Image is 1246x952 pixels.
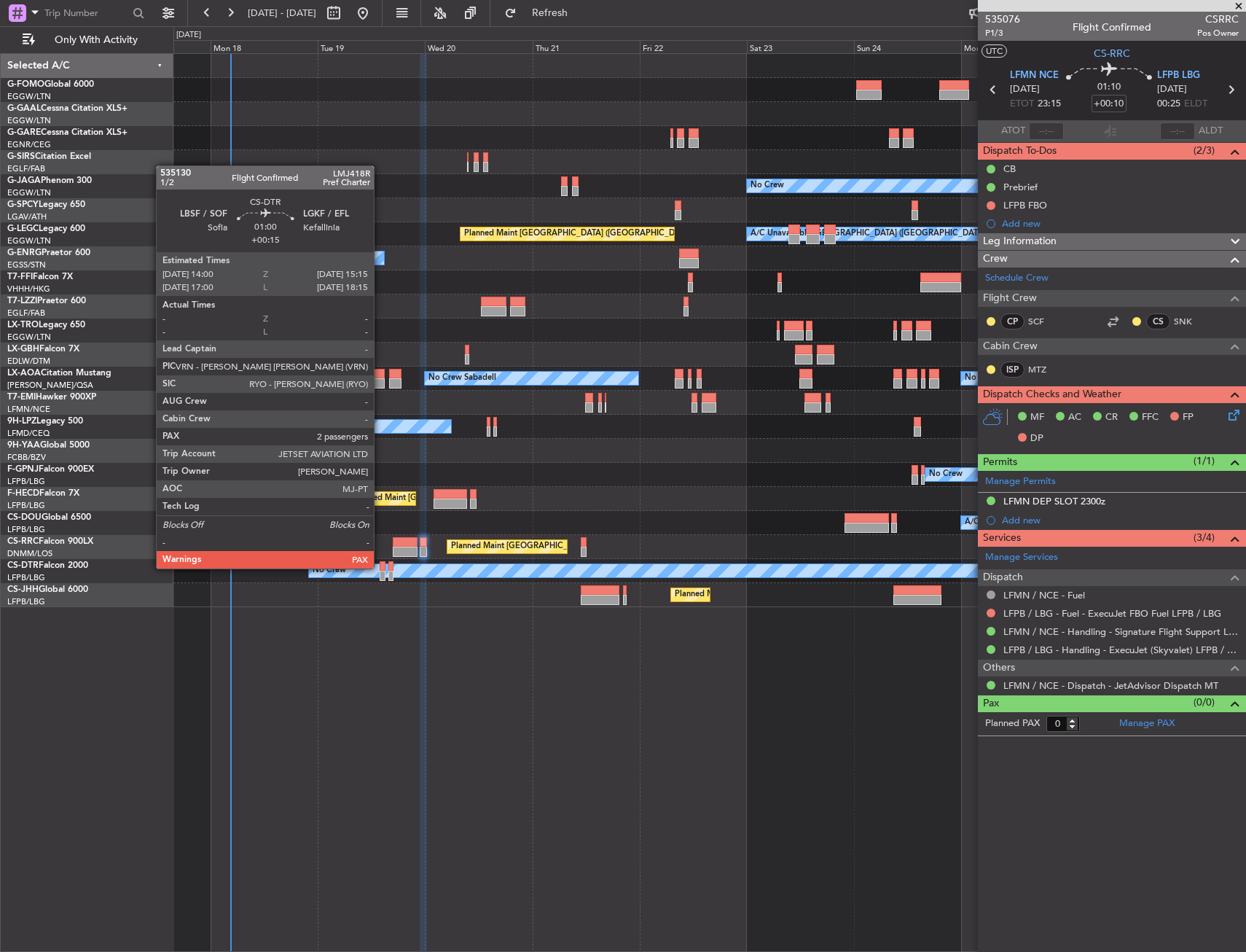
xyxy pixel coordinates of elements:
div: No Crew Sabadell [965,367,1033,389]
div: Sun 24 [854,40,961,53]
div: LFPB FBO [1003,199,1047,211]
div: Mon 25 [961,40,1068,53]
span: 535076 [985,12,1020,27]
span: G-FOMO [7,80,44,89]
a: LFMN / NCE - Handling - Signature Flight Support LFMN / NCE [1003,625,1239,638]
a: F-GPNJFalcon 900EX [7,465,94,474]
a: [PERSON_NAME]/QSA [7,380,93,391]
span: Dispatch To-Dos [983,143,1057,160]
span: Refresh [520,8,581,18]
span: (2/3) [1194,143,1215,158]
a: LGAV/ATH [7,211,47,222]
span: FFC [1142,410,1159,425]
span: ETOT [1010,97,1034,112]
a: FCBB/BZV [7,452,46,463]
a: LFPB/LBG [7,596,45,607]
a: 9H-LPZLegacy 500 [7,417,83,426]
span: 9H-YAA [7,441,40,450]
a: T7-LZZIPraetor 600 [7,297,86,305]
span: LX-AOA [7,369,41,378]
a: EGGW/LTN [7,91,51,102]
span: [DATE] [1010,82,1040,97]
button: Refresh [498,1,585,25]
a: G-GARECessna Citation XLS+ [7,128,128,137]
a: 9H-YAAGlobal 5000 [7,441,90,450]
div: CB [1003,163,1016,175]
a: G-JAGAPhenom 300 [7,176,92,185]
a: EGNR/CEG [7,139,51,150]
span: Others [983,660,1015,676]
a: CS-DOUGlobal 6500 [7,513,91,522]
span: [DATE] [1157,82,1187,97]
a: F-HECDFalcon 7X [7,489,79,498]
span: LX-TRO [7,321,39,329]
span: 01:10 [1097,80,1121,95]
a: T7-FFIFalcon 7X [7,273,73,281]
span: CS-DTR [7,561,39,570]
a: Manage Services [985,550,1058,565]
span: ALDT [1199,124,1223,138]
div: No Crew [205,488,239,510]
span: ATOT [1001,124,1025,138]
span: G-ENRG [7,249,42,257]
a: LFMN / NCE - Dispatch - JetAdvisor Dispatch MT [1003,679,1218,692]
a: LX-GBHFalcon 7X [7,345,79,354]
div: CS [1146,313,1170,329]
span: G-GARE [7,128,41,137]
a: Manage Permits [985,475,1056,489]
span: Only With Activity [38,35,154,45]
span: AC [1068,410,1081,425]
span: Crew [983,251,1008,268]
a: LFPB/LBG [7,500,45,511]
span: (0/0) [1194,695,1215,710]
a: LFPB/LBG [7,572,45,583]
a: CS-JHHGlobal 6000 [7,585,88,594]
span: CS-RRC [7,537,39,546]
div: Mon 18 [211,40,318,53]
span: Services [983,530,1021,547]
a: LFPB/LBG [7,476,45,487]
span: G-LEGC [7,225,39,233]
div: Tue 19 [318,40,425,53]
span: 00:25 [1157,97,1180,112]
span: FP [1183,410,1194,425]
span: T7-EMI [7,393,36,402]
span: G-JAGA [7,176,41,185]
span: P1/3 [985,27,1020,39]
a: EGGW/LTN [7,332,51,343]
span: LFMN NCE [1010,69,1059,83]
span: CS-DOU [7,513,42,522]
a: LX-TROLegacy 650 [7,321,85,329]
span: Leg Information [983,233,1057,250]
a: LX-AOACitation Mustang [7,369,111,378]
span: G-SPCY [7,200,39,209]
a: T7-EMIHawker 900XP [7,393,96,402]
span: F-GPNJ [7,465,39,474]
span: G-GAAL [7,104,41,113]
div: CP [1000,313,1024,329]
a: G-FOMOGlobal 6000 [7,80,94,89]
div: No Crew [929,464,963,485]
a: G-GAALCessna Citation XLS+ [7,104,128,113]
a: LFMN/NCE [7,404,50,415]
span: CS-JHH [7,585,39,594]
div: ISP [1000,362,1024,378]
a: G-SPCYLegacy 650 [7,200,85,209]
a: DNMM/LOS [7,548,52,559]
span: DP [1030,432,1043,446]
a: SNK [1174,315,1207,328]
span: CS-RRC [1094,46,1130,61]
a: EGSS/STN [7,260,46,270]
a: CS-DTRFalcon 2000 [7,561,88,570]
span: Flight Crew [983,290,1037,307]
div: Sat 23 [747,40,854,53]
span: CSRRC [1197,12,1239,27]
div: Planned Maint [GEOGRAPHIC_DATA] ([GEOGRAPHIC_DATA]) [451,536,681,558]
a: LFMN / NCE - Fuel [1003,589,1085,601]
button: Only With Activity [16,28,158,52]
span: Pos Owner [1197,27,1239,39]
div: Add new [1002,514,1239,526]
span: MF [1030,410,1044,425]
span: (1/1) [1194,453,1215,469]
div: Planned Maint [GEOGRAPHIC_DATA] ([GEOGRAPHIC_DATA]) [254,512,484,534]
